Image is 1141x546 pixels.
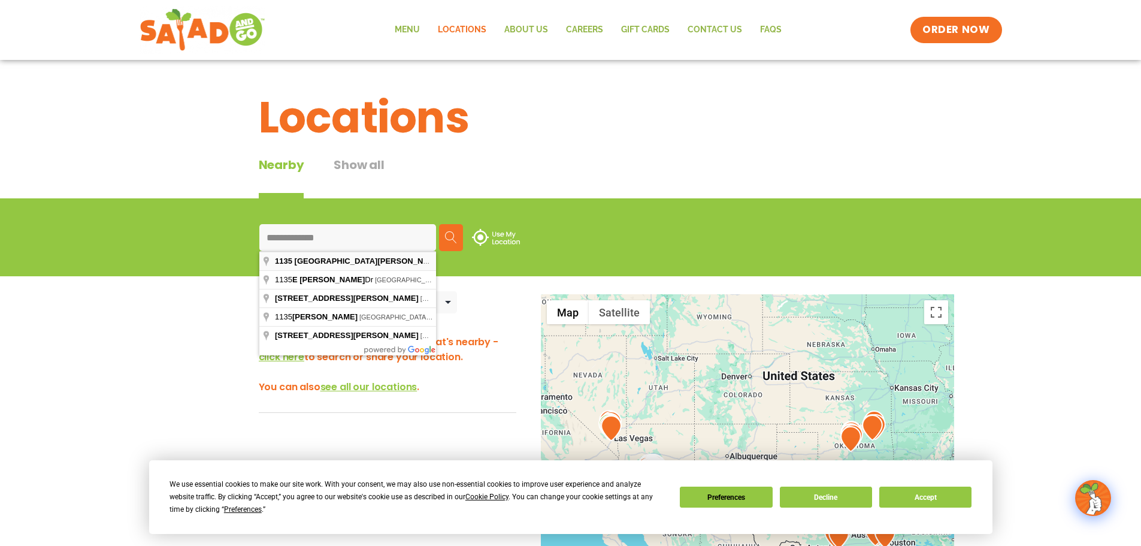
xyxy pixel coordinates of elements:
[680,487,772,508] button: Preferences
[465,493,509,501] span: Cookie Policy
[334,156,384,198] button: Show all
[275,331,419,340] span: [STREET_ADDRESS][PERSON_NAME]
[420,295,634,302] span: [GEOGRAPHIC_DATA], [GEOGRAPHIC_DATA], [GEOGRAPHIC_DATA]
[375,276,588,283] span: [GEOGRAPHIC_DATA], [GEOGRAPHIC_DATA], [GEOGRAPHIC_DATA]
[386,16,429,44] a: Menu
[259,156,414,198] div: Tabbed content
[170,478,665,516] div: We use essential cookies to make our site work. With your consent, we may also use non-essential ...
[879,487,971,508] button: Accept
[679,16,751,44] a: Contact Us
[910,17,1001,43] a: ORDER NOW
[472,229,520,246] img: use-location.svg
[780,487,872,508] button: Decline
[292,275,365,284] span: E [PERSON_NAME]
[547,300,589,324] button: Show street map
[429,16,495,44] a: Locations
[924,300,948,324] button: Toggle fullscreen view
[149,460,992,534] div: Cookie Consent Prompt
[259,334,516,394] h3: Hey there! We'd love to show you what's nearby - to search or share your location. You can also .
[359,313,573,321] span: [GEOGRAPHIC_DATA], [GEOGRAPHIC_DATA], [GEOGRAPHIC_DATA]
[259,85,883,150] h1: Locations
[259,350,304,364] span: click here
[420,332,634,339] span: [GEOGRAPHIC_DATA], [GEOGRAPHIC_DATA], [GEOGRAPHIC_DATA]
[612,16,679,44] a: GIFT CARDS
[922,23,989,37] span: ORDER NOW
[259,295,347,310] div: Nearby Locations
[445,231,457,243] img: search.svg
[292,312,358,321] span: [PERSON_NAME]
[275,275,375,284] span: 1135 Dr
[275,257,292,266] span: 1135
[557,16,612,44] a: Careers
[224,505,262,514] span: Preferences
[495,16,557,44] a: About Us
[1076,481,1110,515] img: wpChatIcon
[259,156,304,198] div: Nearby
[275,294,419,303] span: [STREET_ADDRESS][PERSON_NAME]
[140,6,266,54] img: new-SAG-logo-768×292
[589,300,650,324] button: Show satellite imagery
[751,16,791,44] a: FAQs
[275,312,359,321] span: 1135
[295,257,443,266] span: [GEOGRAPHIC_DATA][PERSON_NAME]
[386,16,791,44] nav: Menu
[320,380,417,394] span: see all our locations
